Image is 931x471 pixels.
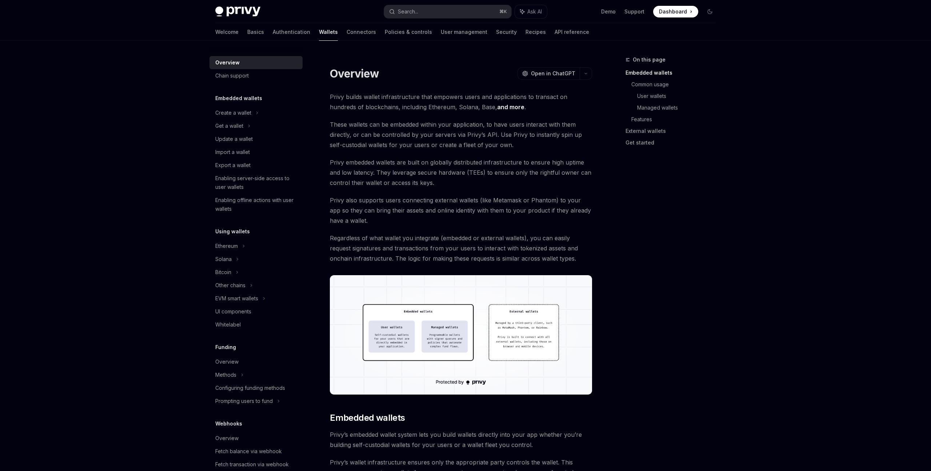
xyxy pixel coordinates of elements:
a: Overview [209,56,303,69]
a: Demo [601,8,616,15]
span: Ask AI [527,8,542,15]
a: Security [496,23,517,41]
a: User management [441,23,487,41]
a: Managed wallets [637,102,722,114]
a: UI components [209,305,303,318]
a: Chain support [209,69,303,82]
div: Methods [215,371,236,379]
a: Fetch transaction via webhook [209,458,303,471]
div: UI components [215,307,251,316]
button: Open in ChatGPT [518,67,580,80]
span: Regardless of what wallet you integrate (embedded or external wallets), you can easily request si... [330,233,592,264]
div: Overview [215,434,239,443]
a: Embedded wallets [626,67,722,79]
div: Get a wallet [215,122,243,130]
div: Enabling offline actions with user wallets [215,196,298,213]
span: These wallets can be embedded within your application, to have users interact with them directly,... [330,119,592,150]
div: Enabling server-side access to user wallets [215,174,298,191]
div: Create a wallet [215,108,251,117]
a: Welcome [215,23,239,41]
img: dark logo [215,7,260,17]
a: API reference [555,23,589,41]
a: Export a wallet [209,159,303,172]
div: EVM smart wallets [215,294,258,303]
h5: Embedded wallets [215,94,262,103]
a: Whitelabel [209,318,303,331]
a: Recipes [526,23,546,41]
span: Privy embedded wallets are built on globally distributed infrastructure to ensure high uptime and... [330,157,592,188]
a: Support [624,8,644,15]
a: Policies & controls [385,23,432,41]
div: Configuring funding methods [215,384,285,392]
h1: Overview [330,67,379,80]
a: Overview [209,355,303,368]
button: Toggle dark mode [704,6,716,17]
button: Search...⌘K [384,5,511,18]
span: On this page [633,55,666,64]
a: Wallets [319,23,338,41]
div: Search... [398,7,418,16]
span: Embedded wallets [330,412,405,424]
a: Update a wallet [209,132,303,146]
h5: Using wallets [215,227,250,236]
a: External wallets [626,125,722,137]
a: Import a wallet [209,146,303,159]
div: Bitcoin [215,268,231,277]
a: and more [497,103,524,111]
span: Privy builds wallet infrastructure that empowers users and applications to transact on hundreds o... [330,92,592,112]
img: images/walletoverview.png [330,275,592,395]
h5: Webhooks [215,419,242,428]
button: Ask AI [515,5,547,18]
div: Fetch balance via webhook [215,447,282,456]
a: Basics [247,23,264,41]
span: Dashboard [659,8,687,15]
a: Features [631,114,722,125]
a: Common usage [631,79,722,90]
a: Connectors [347,23,376,41]
div: Other chains [215,281,245,290]
div: Prompting users to fund [215,397,273,405]
div: Export a wallet [215,161,251,170]
div: Overview [215,357,239,366]
a: Dashboard [653,6,698,17]
span: Privy’s embedded wallet system lets you build wallets directly into your app whether you’re build... [330,430,592,450]
a: Enabling server-side access to user wallets [209,172,303,194]
div: Ethereum [215,242,238,250]
a: Get started [626,137,722,149]
h5: Funding [215,343,236,352]
a: User wallets [637,90,722,102]
div: Solana [215,255,232,264]
a: Configuring funding methods [209,381,303,395]
div: Fetch transaction via webhook [215,460,289,469]
a: Fetch balance via webhook [209,445,303,458]
a: Overview [209,432,303,445]
span: ⌘ K [499,9,507,15]
div: Whitelabel [215,320,241,329]
a: Authentication [273,23,310,41]
div: Chain support [215,71,249,80]
span: Privy also supports users connecting external wallets (like Metamask or Phantom) to your app so t... [330,195,592,226]
span: Open in ChatGPT [531,70,575,77]
a: Enabling offline actions with user wallets [209,194,303,215]
div: Overview [215,58,240,67]
div: Update a wallet [215,135,253,143]
div: Import a wallet [215,148,250,157]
